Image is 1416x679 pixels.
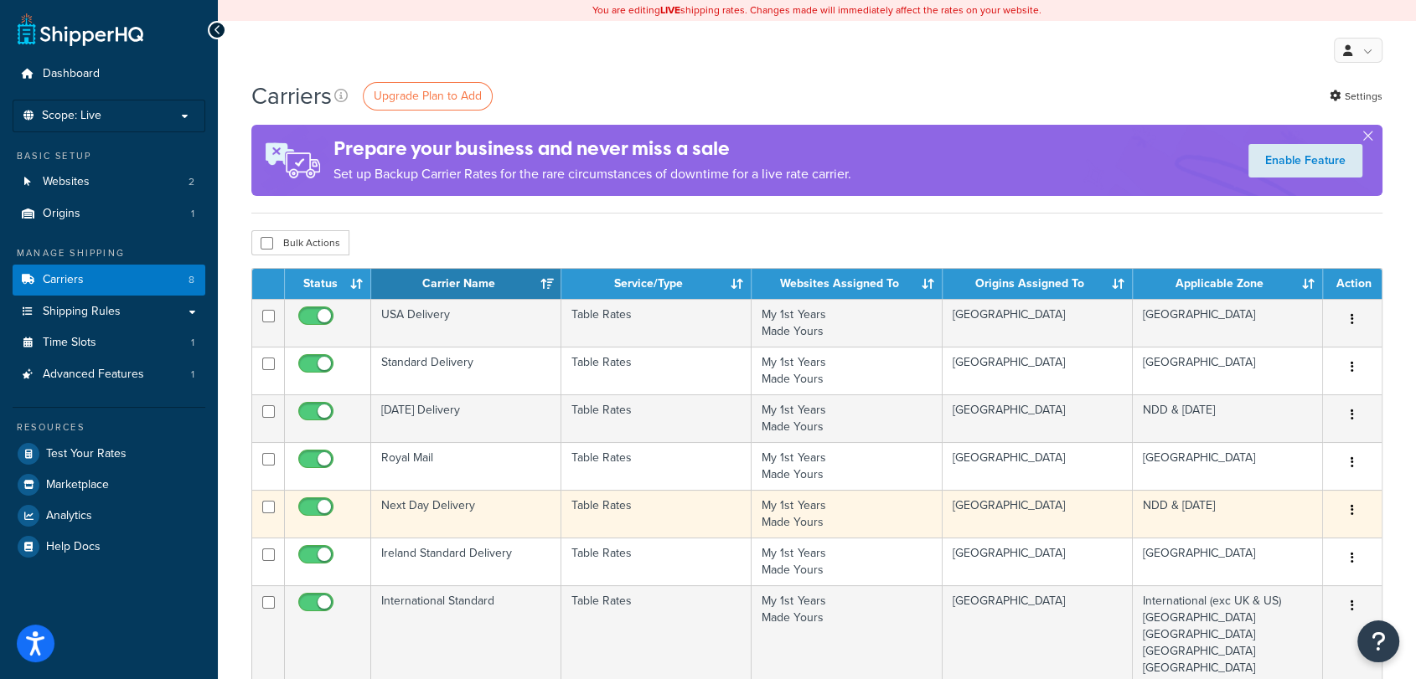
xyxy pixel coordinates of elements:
td: Table Rates [561,347,752,394]
td: [DATE] Delivery [371,394,561,442]
td: Next Day Delivery [371,490,561,538]
td: [GEOGRAPHIC_DATA] [943,442,1133,490]
span: Shipping Rules [43,305,121,319]
span: Analytics [46,509,92,523]
a: Websites 2 [13,167,205,198]
td: [GEOGRAPHIC_DATA] [1133,538,1323,585]
td: [GEOGRAPHIC_DATA] [1133,299,1323,347]
a: Help Docs [13,532,205,562]
td: Ireland Standard Delivery [371,538,561,585]
button: Open Resource Center [1357,620,1399,662]
a: Carriers 8 [13,265,205,296]
span: Origins [43,207,80,221]
a: Advanced Features 1 [13,359,205,390]
span: Dashboard [43,67,100,81]
th: Service/Type: activate to sort column ascending [561,269,752,299]
a: Analytics [13,501,205,531]
a: Dashboard [13,59,205,90]
span: 8 [189,273,194,287]
th: Carrier Name: activate to sort column ascending [371,269,561,299]
td: [GEOGRAPHIC_DATA] [1133,442,1323,490]
span: Time Slots [43,336,96,350]
td: My 1st Years Made Yours [752,490,942,538]
a: ShipperHQ Home [18,13,143,46]
span: 2 [189,175,194,189]
td: Table Rates [561,394,752,442]
a: Upgrade Plan to Add [363,82,493,111]
td: NDD & [DATE] [1133,394,1323,442]
span: Websites [43,175,90,189]
span: 1 [191,368,194,382]
td: Table Rates [561,538,752,585]
a: Time Slots 1 [13,327,205,358]
span: Marketplace [46,478,109,492]
span: Scope: Live [42,109,101,123]
div: Resources [13,420,205,435]
li: Websites [13,167,205,198]
a: Enable Feature [1248,144,1362,177]
td: NDD & [DATE] [1133,490,1323,538]
td: Standard Delivery [371,347,561,394]
h1: Carriers [251,80,332,112]
li: Advanced Features [13,359,205,390]
a: Shipping Rules [13,296,205,327]
button: Bulk Actions [251,230,349,255]
a: Test Your Rates [13,439,205,469]
div: Basic Setup [13,149,205,163]
th: Status: activate to sort column ascending [285,269,371,299]
td: My 1st Years Made Yours [752,347,942,394]
td: Royal Mail [371,442,561,490]
th: Action [1323,269,1382,299]
td: My 1st Years Made Yours [752,299,942,347]
a: Origins 1 [13,198,205,229]
b: LIVE [660,3,680,18]
td: Table Rates [561,299,752,347]
span: 1 [191,336,194,350]
span: Carriers [43,273,84,287]
td: [GEOGRAPHIC_DATA] [1133,347,1323,394]
span: Advanced Features [43,368,144,382]
a: Marketplace [13,470,205,500]
img: ad-rules-rateshop-fe6ec290ccb7230408bd80ed9643f0289d75e0ffd9eb532fc0e269fcd187b520.png [251,125,333,196]
th: Applicable Zone: activate to sort column ascending [1133,269,1323,299]
li: Time Slots [13,327,205,358]
span: Upgrade Plan to Add [374,87,482,105]
li: Carriers [13,265,205,296]
p: Set up Backup Carrier Rates for the rare circumstances of downtime for a live rate carrier. [333,162,851,186]
td: Table Rates [561,490,752,538]
span: Test Your Rates [46,447,127,461]
td: [GEOGRAPHIC_DATA] [943,299,1133,347]
li: Origins [13,198,205,229]
td: Table Rates [561,442,752,490]
td: My 1st Years Made Yours [752,538,942,585]
td: [GEOGRAPHIC_DATA] [943,347,1133,394]
td: USA Delivery [371,299,561,347]
a: Settings [1330,85,1382,108]
td: [GEOGRAPHIC_DATA] [943,394,1133,442]
td: My 1st Years Made Yours [752,394,942,442]
td: My 1st Years Made Yours [752,442,942,490]
th: Websites Assigned To: activate to sort column ascending [752,269,942,299]
span: Help Docs [46,540,101,554]
td: [GEOGRAPHIC_DATA] [943,490,1133,538]
div: Manage Shipping [13,246,205,260]
span: 1 [191,207,194,221]
td: [GEOGRAPHIC_DATA] [943,538,1133,585]
h4: Prepare your business and never miss a sale [333,135,851,162]
th: Origins Assigned To: activate to sort column ascending [943,269,1133,299]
